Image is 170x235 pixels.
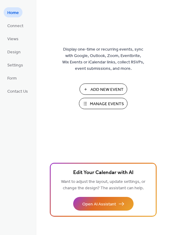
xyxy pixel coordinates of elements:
a: Form [4,73,20,83]
span: Views [7,36,19,42]
span: Add New Event [90,87,124,93]
a: Connect [4,20,27,30]
span: Open AI Assistant [82,201,116,208]
span: Home [7,10,19,16]
span: Settings [7,62,23,69]
span: Design [7,49,21,55]
button: Open AI Assistant [73,197,134,211]
a: Home [4,7,22,17]
span: Contact Us [7,88,28,95]
span: Display one-time or recurring events, sync with Google, Outlook, Zoom, Eventbrite, Wix Events or ... [62,46,144,72]
button: Manage Events [79,98,127,109]
span: Manage Events [90,101,124,107]
span: Connect [7,23,23,29]
button: Add New Event [80,84,127,95]
a: Settings [4,60,27,70]
a: Design [4,47,24,57]
a: Contact Us [4,86,32,96]
span: Edit Your Calendar with AI [73,169,134,177]
span: Form [7,75,17,82]
a: Views [4,34,22,44]
span: Want to adjust the layout, update settings, or change the design? The assistant can help. [61,178,145,192]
